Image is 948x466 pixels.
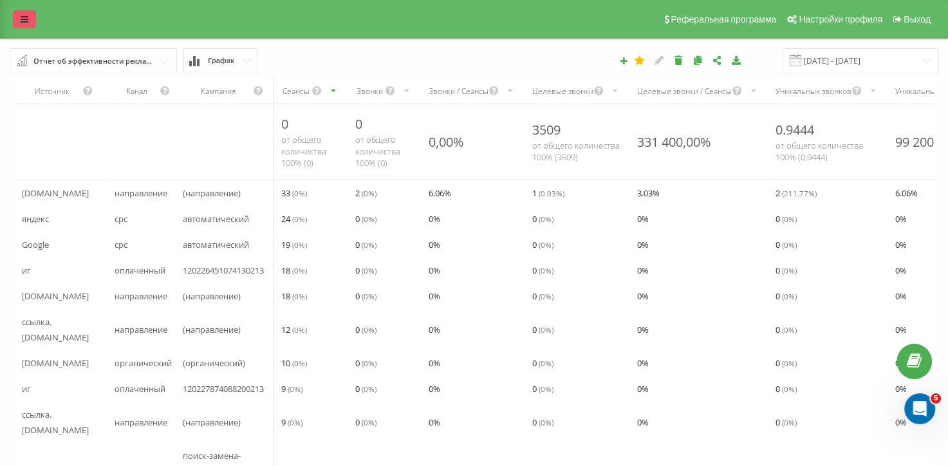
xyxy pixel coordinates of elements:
[539,291,553,301] span: ( 0 %)
[782,291,797,301] span: ( 0 %)
[671,14,776,24] ya-tr-span: Реферальная программа
[532,237,553,252] span: 0
[429,415,440,430] span: 0 %
[183,290,241,302] ya-tr-span: (направление)
[429,185,451,201] span: 6.06 %
[115,383,165,395] ya-tr-span: оплаченный
[311,157,313,169] ya-tr-span: )
[33,56,203,66] ya-tr-span: Отчет об эффективности рекламных кампаний
[429,263,440,278] span: 0 %
[799,14,882,24] ya-tr-span: Настройки профиля
[532,355,553,371] span: 0
[539,265,553,275] span: ( 0 %)
[532,381,553,396] span: 0
[654,55,665,64] i: Редактировать отчет
[904,14,931,24] ya-tr-span: Выход
[183,187,241,199] ya-tr-span: (направление)
[115,265,165,276] ya-tr-span: оплаченный
[288,417,302,427] span: ( 0 %)
[183,239,249,250] ya-tr-span: автоматический
[355,185,376,201] span: 2
[22,187,89,199] ya-tr-span: [DOMAIN_NAME]
[532,140,620,151] ya-tr-span: от общего количества
[283,86,310,97] ya-tr-span: Сеансы
[355,355,376,371] span: 0
[355,415,376,430] span: 0
[22,239,49,250] ya-tr-span: Google
[115,357,172,369] ya-tr-span: органический
[115,416,167,428] ya-tr-span: направление
[183,263,264,278] span: 120226451074130213
[115,239,127,250] ya-tr-span: cpc
[539,324,553,335] span: ( 0 %)
[362,188,376,198] span: ( 0 %)
[637,133,711,151] div: 331 400,00%
[895,237,907,252] span: 0 %
[895,381,907,396] span: 0 %
[362,239,376,250] span: ( 0 %)
[801,151,825,163] ya-tr-span: 0,9444
[429,322,440,337] span: 0 %
[183,381,264,396] span: 120227874088200213
[782,358,797,368] span: ( 0 %)
[183,324,241,335] ya-tr-span: (направление)
[895,263,907,278] span: 0 %
[637,263,649,278] span: 0 %
[281,185,307,201] span: 33
[776,211,797,227] span: 0
[22,213,49,225] ya-tr-span: яндекс
[532,288,553,304] span: 0
[429,288,440,304] span: 0 %
[362,384,376,394] span: ( 0 %)
[635,55,646,64] i: Этот отчёт будет загружаться первым при открытии Аналитики. Вы можете назначить любой другой отчё...
[731,55,742,64] i: Скачать отчет
[22,383,31,395] ya-tr-span: иг
[281,415,302,430] span: 9
[673,55,684,64] i: Удалить отчет
[292,358,307,368] span: ( 0 %)
[637,237,649,252] span: 0 %
[895,322,907,337] span: 0 %
[355,263,376,278] span: 0
[532,211,553,227] span: 0
[429,237,440,252] span: 0 %
[355,115,362,133] span: 0
[281,134,326,157] ya-tr-span: от общего количества
[208,57,234,64] ya-tr-span: График
[532,263,553,278] span: 0
[532,121,561,138] span: 3509
[429,381,440,396] span: 0 %
[782,265,797,275] span: ( 0 %)
[355,381,376,396] span: 0
[637,211,649,227] span: 0 %
[539,188,564,198] span: ( 0.03 %)
[355,211,376,227] span: 0
[637,288,649,304] span: 0 %
[22,409,89,436] ya-tr-span: ссылка. [DOMAIN_NAME]
[776,151,801,163] ya-tr-span: 100% (
[22,265,31,276] ya-tr-span: иг
[539,214,553,224] span: ( 0 %)
[355,322,376,337] span: 0
[895,185,918,201] span: 6.06 %
[306,157,311,169] ya-tr-span: 0
[532,151,557,163] ya-tr-span: 100% (
[712,55,723,64] i: Поделиться настройками отчета
[362,417,376,427] span: ( 0 %)
[115,290,167,302] ya-tr-span: направление
[281,355,307,371] span: 10
[776,140,863,151] ya-tr-span: от общего количества
[362,265,376,275] span: ( 0 %)
[539,358,553,368] span: ( 0 %)
[782,239,797,250] span: ( 0 %)
[292,324,307,335] span: ( 0 %)
[776,185,817,201] span: 2
[429,211,440,227] span: 0 %
[281,322,307,337] span: 12
[782,417,797,427] span: ( 0 %)
[292,239,307,250] span: ( 0 %)
[904,393,935,424] iframe: Прямой чат по внутренней связи
[357,86,383,97] ya-tr-span: Звонки
[782,324,797,335] span: ( 0 %)
[692,55,703,64] i: Копировать отчет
